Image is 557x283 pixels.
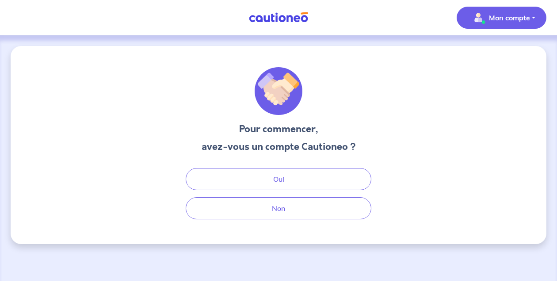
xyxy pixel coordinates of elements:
[245,12,312,23] img: Cautioneo
[186,168,371,190] button: Oui
[202,122,356,136] h3: Pour commencer,
[471,11,485,25] img: illu_account_valid_menu.svg
[255,67,302,115] img: illu_welcome.svg
[186,197,371,219] button: Non
[489,12,530,23] p: Mon compte
[202,140,356,154] h3: avez-vous un compte Cautioneo ?
[457,7,546,29] button: illu_account_valid_menu.svgMon compte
